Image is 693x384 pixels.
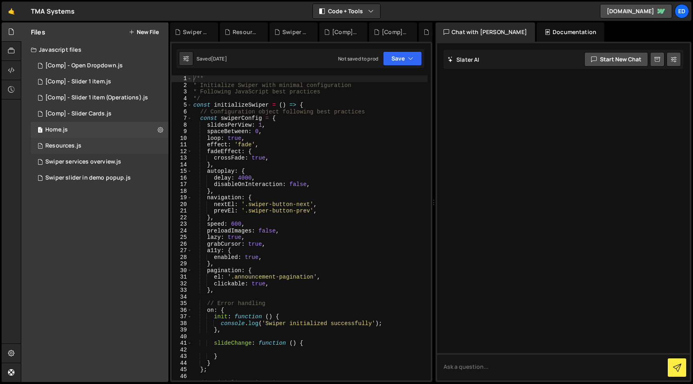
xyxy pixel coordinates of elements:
[172,175,192,182] div: 16
[338,55,378,62] div: Not saved to prod
[172,241,192,248] div: 26
[600,4,672,18] a: [DOMAIN_NAME]
[172,168,192,175] div: 15
[31,138,168,154] div: 15745/44306.js
[172,188,192,195] div: 18
[172,162,192,168] div: 14
[31,106,168,122] div: 15745/42002.js
[172,155,192,162] div: 13
[31,122,168,138] div: 15745/41882.js
[172,208,192,214] div: 21
[211,55,227,62] div: [DATE]
[45,78,111,85] div: [Comp] - Slider 1 item.js
[172,201,192,208] div: 20
[197,55,227,62] div: Saved
[2,2,21,21] a: 🤙
[675,4,689,18] a: Ed
[45,62,123,69] div: [Comp] - Open Dropdown.js
[172,95,192,102] div: 4
[31,170,168,186] div: 15745/43499.js
[172,373,192,380] div: 46
[172,281,192,287] div: 32
[31,58,168,74] div: 15745/41947.js
[233,28,258,36] div: Resources.js
[45,94,148,101] div: [Comp] - Slider 1 item (Operations).js
[21,42,168,58] div: Javascript files
[313,4,380,18] button: Code + Tools
[31,90,168,106] div: 15745/41948.js
[282,28,308,36] div: Swiper slider in demo popup.js
[45,126,68,133] div: Home.js
[172,148,192,155] div: 12
[172,254,192,261] div: 28
[31,74,168,90] div: 15745/41885.js
[172,135,192,142] div: 10
[382,28,407,36] div: [Comp] - Slider 1 item.js
[436,22,535,42] div: Chat with [PERSON_NAME]
[172,313,192,320] div: 37
[383,51,422,66] button: Save
[172,75,192,82] div: 1
[448,56,480,63] h2: Slater AI
[537,22,604,42] div: Documentation
[584,52,648,67] button: Start new chat
[172,228,192,234] div: 24
[172,353,192,360] div: 43
[172,300,192,307] div: 35
[172,82,192,89] div: 2
[183,28,209,36] div: Swiper services overview.js
[172,320,192,327] div: 38
[45,158,121,166] div: Swiper services overview.js
[172,141,192,148] div: 11
[38,127,43,134] span: 1
[45,142,81,150] div: Resources.js
[172,294,192,301] div: 34
[31,28,45,36] h2: Files
[172,307,192,314] div: 36
[172,360,192,367] div: 44
[172,115,192,122] div: 7
[332,28,358,36] div: [Comp] - Open Dropdown.js
[172,194,192,201] div: 19
[172,128,192,135] div: 9
[129,29,159,35] button: New File
[172,109,192,115] div: 6
[172,366,192,373] div: 45
[31,154,168,170] div: 15745/44803.js
[172,214,192,221] div: 22
[45,174,131,182] div: Swiper slider in demo popup.js
[45,110,111,117] div: [Comp] - Slider Cards.js
[172,327,192,333] div: 39
[172,333,192,340] div: 40
[172,122,192,129] div: 8
[172,89,192,95] div: 3
[172,287,192,294] div: 33
[31,6,75,16] div: TMA Systems
[172,347,192,354] div: 42
[172,267,192,274] div: 30
[172,181,192,188] div: 17
[172,102,192,109] div: 5
[172,261,192,267] div: 29
[172,234,192,241] div: 25
[172,221,192,228] div: 23
[172,247,192,254] div: 27
[38,143,43,150] span: 1
[432,28,457,36] div: [Comp] - Slider Cards.js
[172,340,192,347] div: 41
[172,274,192,281] div: 31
